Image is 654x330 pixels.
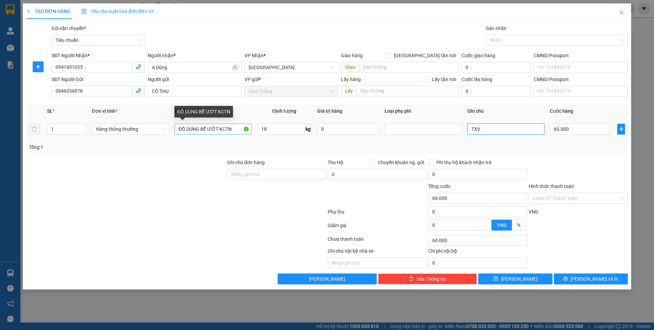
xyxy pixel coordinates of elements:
[617,124,625,135] button: plus
[465,105,547,118] th: Ghi chú
[328,247,427,257] div: Ghi chú nội bộ nhà xe
[327,222,427,234] div: Giảm giá
[391,52,459,59] span: [GEOGRAPHIC_DATA] tận nơi
[359,62,459,73] input: Dọc đường
[148,76,242,83] div: Người gửi
[428,184,451,189] span: Tổng cước
[51,52,145,59] div: SĐT Người Nhận
[174,124,251,135] input: VD: Bàn, Ghế
[56,35,141,45] span: Tiêu chuẩn
[81,9,153,14] span: Yêu cầu xuất hóa đơn điện tử
[245,53,264,58] span: VP Nhận
[529,184,574,189] label: Hình thức thanh toán
[305,124,312,135] span: kg
[92,108,118,114] span: Đơn vị tính
[341,85,357,96] span: Lấy
[563,276,568,282] span: printer
[45,12,92,18] span: THO - 0392281178
[378,273,477,284] button: deleteXóa Thông tin
[136,64,141,69] span: phone
[534,52,627,59] div: CMND/Passport
[227,160,265,165] label: Ghi chú đơn hàng
[517,222,520,228] span: %
[26,9,71,14] span: TẠO ĐƠN HÀNG
[612,3,631,22] button: Close
[317,108,342,114] span: Giá trị hàng
[497,222,507,228] span: VND
[327,208,427,220] div: Phụ thu
[227,169,326,180] input: Ghi chú đơn hàng
[47,108,52,114] span: SL
[467,124,544,135] input: Ghi Chú
[429,76,459,83] span: Lấy tận nơi
[278,273,377,284] button: [PERSON_NAME]
[494,276,498,282] span: save
[245,76,338,83] div: VP gửi
[529,209,538,215] span: VND
[136,88,141,93] span: phone
[554,273,628,284] button: printer[PERSON_NAME] và In
[341,77,361,82] span: Lấy hàng
[618,126,624,132] span: plus
[382,105,464,118] th: Loại phụ phí
[249,62,334,73] span: Thủ Đức
[51,26,86,31] span: Gói vận chuyển
[33,64,43,69] span: plus
[534,76,627,83] div: CMND/Passport
[317,124,379,135] input: 0
[619,10,624,15] span: close
[486,26,507,31] label: Gán nhãn
[409,276,414,282] span: delete
[96,124,165,134] span: Hàng thông thường
[51,76,145,83] div: SĐT Người Gửi
[501,275,538,283] span: [PERSON_NAME]
[571,275,618,283] span: [PERSON_NAME] và In
[328,160,343,165] span: Thu Hộ
[375,159,427,166] span: Chuyển khoản ng. gửi
[29,124,40,135] button: delete
[232,65,238,70] span: user-add
[328,257,427,268] input: Nhập ghi chú
[174,106,233,117] div: ĐỒ DÙNG BỂ ƯỚT KCTN
[4,37,178,74] strong: Nhận:
[357,85,459,96] input: Dọc đường
[462,77,492,82] label: Cước lấy hàng
[148,52,242,59] div: Người nhận
[428,247,527,257] div: Chi phí nội bộ
[341,53,363,58] span: Giao hàng
[249,86,334,96] span: Hòa Thắng
[29,143,252,151] div: Tổng: 1
[341,62,359,73] span: Giao
[26,9,31,14] span: plus
[309,275,345,283] span: [PERSON_NAME]
[272,108,296,114] span: Định lượng
[434,159,494,166] span: Phí thu hộ khách nhận trả
[33,61,44,72] button: plus
[45,19,160,31] span: HT1110250018 -
[462,86,531,97] input: Cước lấy hàng
[550,108,573,114] span: Cước hàng
[478,273,552,284] button: save[PERSON_NAME]
[58,4,90,11] span: Hòa Thắng
[327,235,427,247] div: Chưa thanh toán
[462,62,531,73] input: Cước giao hàng
[462,53,495,58] label: Cước giao hàng
[416,275,446,283] span: Xóa Thông tin
[45,4,89,11] span: Gửi:
[45,19,160,31] span: 16:00:39 [DATE]
[81,9,87,14] img: icon
[45,19,160,31] span: uyennhi.tienoanh - In:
